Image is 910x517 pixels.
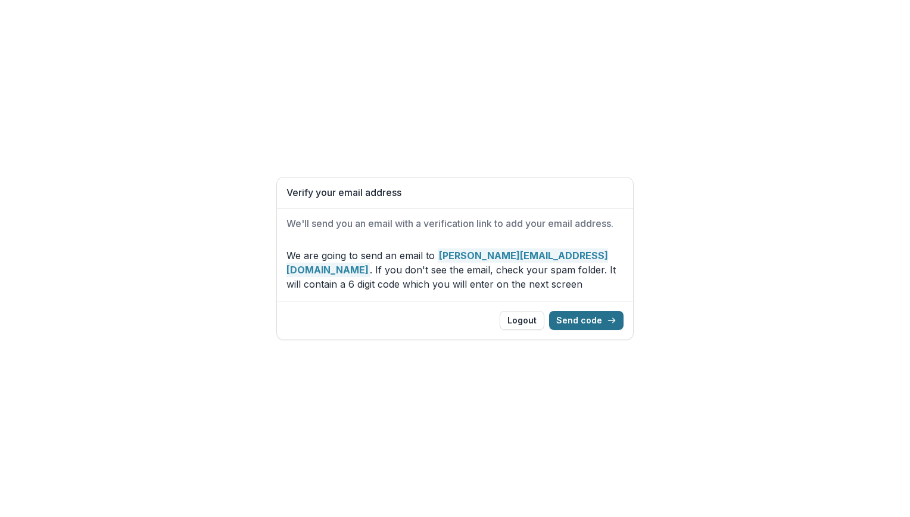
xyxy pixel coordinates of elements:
strong: [PERSON_NAME][EMAIL_ADDRESS][DOMAIN_NAME] [286,248,608,277]
button: Logout [500,311,544,330]
h1: Verify your email address [286,187,624,198]
h2: We'll send you an email with a verification link to add your email address. [286,218,624,229]
p: We are going to send an email to . If you don't see the email, check your spam folder. It will co... [286,248,624,291]
button: Send code [549,311,624,330]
